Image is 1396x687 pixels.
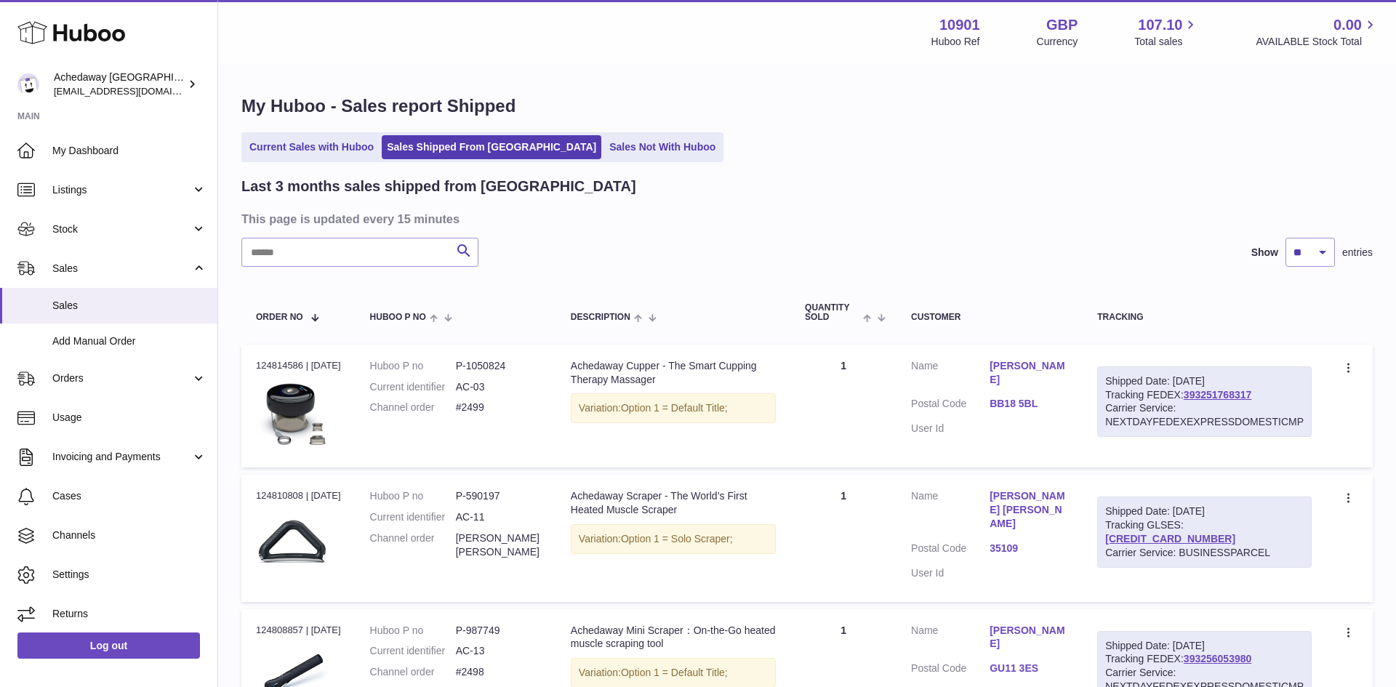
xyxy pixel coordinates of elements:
dt: Name [911,624,990,655]
dd: P-987749 [456,624,542,638]
a: [PERSON_NAME] [PERSON_NAME] [990,489,1068,531]
dt: Current identifier [370,380,456,394]
span: Total sales [1134,35,1199,49]
dt: Current identifier [370,510,456,524]
label: Show [1251,246,1278,260]
dt: User Id [911,566,990,580]
span: Quantity Sold [805,303,859,322]
dd: P-1050824 [456,359,542,373]
span: [EMAIL_ADDRESS][DOMAIN_NAME] [54,85,214,97]
span: Returns [52,607,206,621]
td: 1 [790,345,896,467]
div: 124810808 | [DATE] [256,489,341,502]
span: Huboo P no [370,313,426,322]
dt: Postal Code [911,397,990,414]
h1: My Huboo - Sales report Shipped [241,95,1373,118]
dt: User Id [911,422,990,435]
img: Achedaway-Muscle-Scraper.png [256,507,329,580]
a: Sales Not With Huboo [604,135,721,159]
a: 0.00 AVAILABLE Stock Total [1256,15,1379,49]
dd: AC-03 [456,380,542,394]
div: Tracking FEDEX: [1097,366,1312,438]
span: Description [571,313,630,322]
div: Achedaway Scraper - The World’s First Heated Muscle Scraper [571,489,776,517]
span: My Dashboard [52,144,206,158]
span: Option 1 = Default Title; [621,667,728,678]
span: Option 1 = Solo Scraper; [621,533,733,545]
span: Usage [52,411,206,425]
span: Stock [52,222,191,236]
div: Variation: [571,524,776,554]
div: Currency [1037,35,1078,49]
div: Shipped Date: [DATE] [1105,639,1304,653]
dt: Huboo P no [370,624,456,638]
span: Invoicing and Payments [52,450,191,464]
dt: Huboo P no [370,359,456,373]
img: admin@newpb.co.uk [17,73,39,95]
span: Order No [256,313,303,322]
a: GU11 3ES [990,662,1068,675]
a: [PERSON_NAME] [990,624,1068,651]
dd: AC-13 [456,644,542,658]
dt: Current identifier [370,644,456,658]
div: Huboo Ref [931,35,980,49]
span: 107.10 [1138,15,1182,35]
dt: Name [911,359,990,390]
span: Add Manual Order [52,334,206,348]
div: Achedaway Mini Scraper：On-the-Go heated muscle scraping tool [571,624,776,651]
dt: Channel order [370,665,456,679]
h2: Last 3 months sales shipped from [GEOGRAPHIC_DATA] [241,177,636,196]
a: Log out [17,632,200,659]
dd: #2498 [456,665,542,679]
span: Listings [52,183,191,197]
span: Settings [52,568,206,582]
div: Achedaway [GEOGRAPHIC_DATA] [54,71,185,98]
dd: [PERSON_NAME] [PERSON_NAME] [456,531,542,559]
dd: P-590197 [456,489,542,503]
dt: Channel order [370,401,456,414]
a: [CREDIT_CARD_NUMBER] [1105,533,1235,545]
div: Tracking [1097,313,1312,322]
div: Customer [911,313,1068,322]
a: 393256053980 [1184,653,1251,664]
div: Shipped Date: [DATE] [1105,505,1304,518]
a: 393251768317 [1184,389,1251,401]
dd: AC-11 [456,510,542,524]
div: Variation: [571,393,776,423]
a: 35109 [990,542,1068,555]
div: Shipped Date: [DATE] [1105,374,1304,388]
dd: #2499 [456,401,542,414]
img: Achedaway-Solo-Cupper.jpg [256,377,329,449]
div: 124814586 | [DATE] [256,359,341,372]
div: Achedaway Cupper - The Smart Cupping Therapy Massager [571,359,776,387]
strong: GBP [1046,15,1078,35]
span: Option 1 = Default Title; [621,402,728,414]
h3: This page is updated every 15 minutes [241,211,1369,227]
strong: 10901 [939,15,980,35]
dt: Postal Code [911,542,990,559]
div: Carrier Service: BUSINESSPARCEL [1105,546,1304,560]
div: 124808857 | [DATE] [256,624,341,637]
dt: Name [911,489,990,534]
a: 107.10 Total sales [1134,15,1199,49]
a: Current Sales with Huboo [244,135,379,159]
a: [PERSON_NAME] [990,359,1068,387]
dt: Postal Code [911,662,990,679]
dt: Channel order [370,531,456,559]
td: 1 [790,475,896,601]
span: entries [1342,246,1373,260]
div: Carrier Service: NEXTDAYFEDEXEXPRESSDOMESTICMP [1105,401,1304,429]
span: Cases [52,489,206,503]
span: Channels [52,529,206,542]
span: Sales [52,299,206,313]
span: 0.00 [1333,15,1362,35]
a: Sales Shipped From [GEOGRAPHIC_DATA] [382,135,601,159]
dt: Huboo P no [370,489,456,503]
a: BB18 5BL [990,397,1068,411]
div: Tracking GLSES: [1097,497,1312,568]
span: Sales [52,262,191,276]
span: Orders [52,371,191,385]
span: AVAILABLE Stock Total [1256,35,1379,49]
